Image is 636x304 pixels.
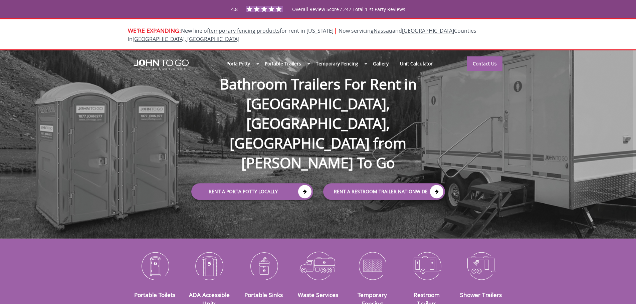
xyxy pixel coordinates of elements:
[394,56,439,71] a: Unit Calculator
[350,248,395,283] img: Temporary-Fencing-cion_N.png
[334,26,337,35] span: |
[134,291,175,299] a: Portable Toilets
[187,248,231,283] img: ADA-Accessible-Units-icon_N.png
[459,248,503,283] img: Shower-Trailers-icon_N.png
[609,277,636,304] button: Live Chat
[221,56,256,71] a: Porta Potty
[298,291,338,299] a: Waste Services
[128,27,476,43] span: Now servicing and Counties in
[191,183,313,200] a: Rent a Porta Potty Locally
[259,56,307,71] a: Portable Trailers
[209,27,280,34] a: temporary fencing products
[292,6,405,26] span: Overall Review Score / 242 Total 1-st Party Reviews
[367,56,394,71] a: Gallery
[133,35,239,43] a: [GEOGRAPHIC_DATA], [GEOGRAPHIC_DATA]
[128,26,181,34] span: WE'RE EXPANDING:
[296,248,340,283] img: Waste-Services-icon_N.png
[374,27,392,34] a: Nassau
[460,291,502,299] a: Shower Trailers
[323,183,445,200] a: rent a RESTROOM TRAILER Nationwide
[405,248,449,283] img: Restroom-Trailers-icon_N.png
[402,27,454,34] a: [GEOGRAPHIC_DATA]
[185,53,452,173] h1: Bathroom Trailers For Rent in [GEOGRAPHIC_DATA], [GEOGRAPHIC_DATA], [GEOGRAPHIC_DATA] from [PERSO...
[133,248,177,283] img: Portable-Toilets-icon_N.png
[134,59,189,70] img: JOHN to go
[310,56,364,71] a: Temporary Fencing
[231,6,238,12] span: 4.8
[128,27,476,43] span: New line of for rent in [US_STATE]
[241,248,286,283] img: Portable-Sinks-icon_N.png
[244,291,283,299] a: Portable Sinks
[467,56,502,71] a: Contact Us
